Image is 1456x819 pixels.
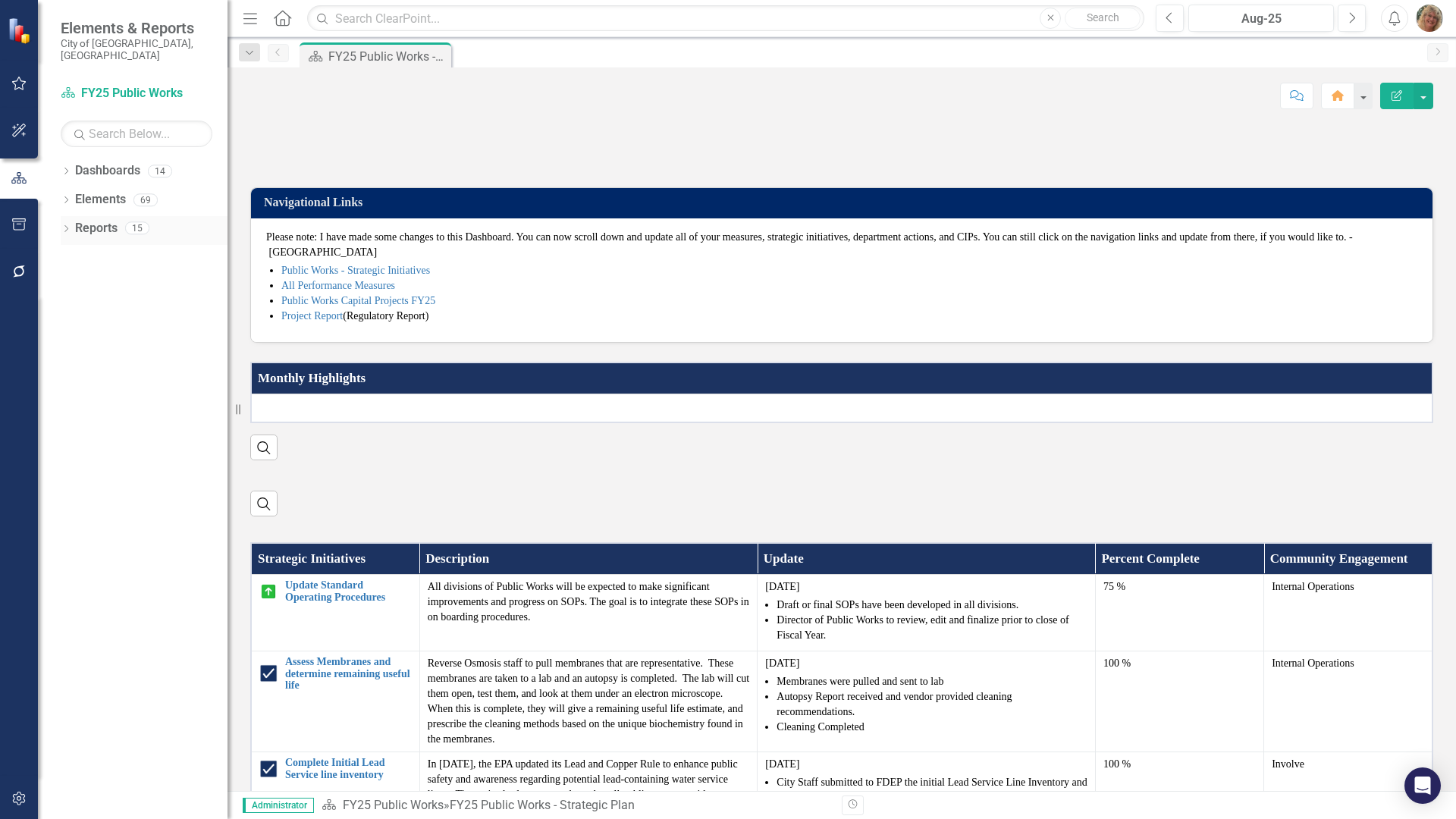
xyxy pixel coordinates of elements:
[322,797,830,814] div: »
[1095,575,1263,651] td: Double-Click to Edit
[125,222,149,235] div: 15
[1188,5,1334,32] button: Aug-25
[1272,657,1354,669] span: Internal Operations
[328,47,447,66] div: FY25 Public Works - Strategic Plan
[1272,758,1304,770] span: Involve
[777,720,1087,735] li: Cleaning Completed
[1194,10,1329,28] div: Aug-25
[1087,11,1119,24] span: Search
[259,582,278,601] img: On Target
[259,760,278,778] img: Completed
[777,613,1087,643] li: Director of Public Works to review, edit and finalize prior to close of Fiscal Year.
[281,280,395,291] a: All Performance Measures
[61,85,212,102] a: FY25 Public Works
[450,798,635,812] div: FY25 Public Works - Strategic Plan
[285,656,412,691] a: Assess Membranes and determine remaining useful life
[758,651,1096,752] td: Double-Click to Edit
[1065,8,1141,29] button: Search
[75,162,140,180] a: Dashboards
[281,295,435,306] a: Public Works Capital Projects FY25
[765,579,1087,595] p: [DATE]
[777,689,1087,720] li: Autopsy Report received and vendor provided cleaning recommendations.
[1264,575,1432,651] td: Double-Click to Edit
[1103,579,1256,595] div: 75 %
[259,664,278,682] img: Completed
[75,191,126,209] a: Elements
[61,19,212,37] span: Elements & Reports
[148,165,172,177] div: 14
[1264,651,1432,752] td: Double-Click to Edit
[264,196,1425,209] h3: Navigational Links
[75,220,118,237] a: Reports
[428,757,750,802] p: In [DATE], the EPA updated its Lead and Copper Rule to enhance public safety and awareness regard...
[1404,767,1441,804] div: Open Intercom Messenger
[758,575,1096,651] td: Double-Click to Edit
[777,775,1087,805] li: City Staff submitted to FDEP the initial Lead Service Line Inventory and the Lead Service Line Re...
[61,37,212,62] small: City of [GEOGRAPHIC_DATA], [GEOGRAPHIC_DATA]
[61,121,212,147] input: Search Below...
[428,579,750,625] p: All divisions of Public Works will be expected to make significant improvements and progress on S...
[428,656,750,747] p: Reverse Osmosis staff to pull membranes that are representative. These membranes are taken to a l...
[1103,757,1256,772] div: 100 %
[281,310,343,322] a: Project Report
[251,575,419,651] td: Double-Click to Edit Right Click for Context Menu
[266,230,1417,260] p: Please note: I have made some changes to this Dashboard. You can now scroll down and update all o...
[1095,651,1263,752] td: Double-Click to Edit
[777,598,1087,613] li: Draft or final SOPs have been developed in all divisions.
[419,651,758,752] td: Double-Click to Edit
[8,17,34,44] img: ClearPoint Strategy
[765,656,1087,671] p: [DATE]
[1272,581,1354,592] span: Internal Operations
[765,757,1087,772] p: [DATE]
[285,579,412,603] a: Update Standard Operating Procedures
[1103,656,1256,671] div: 100 %
[419,575,758,651] td: Double-Click to Edit
[243,798,314,813] span: Administrator
[285,757,412,780] a: Complete Initial Lead Service line inventory
[281,265,430,276] a: Public Works - Strategic Initiatives
[307,5,1144,32] input: Search ClearPoint...
[343,798,444,812] a: FY25 Public Works
[133,193,158,206] div: 69
[1416,5,1443,32] img: Hallie Pelham
[251,651,419,752] td: Double-Click to Edit Right Click for Context Menu
[777,674,1087,689] li: Membranes were pulled and sent to lab
[251,394,1432,422] td: Double-Click to Edit
[281,309,1417,324] li: (Regulatory Report)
